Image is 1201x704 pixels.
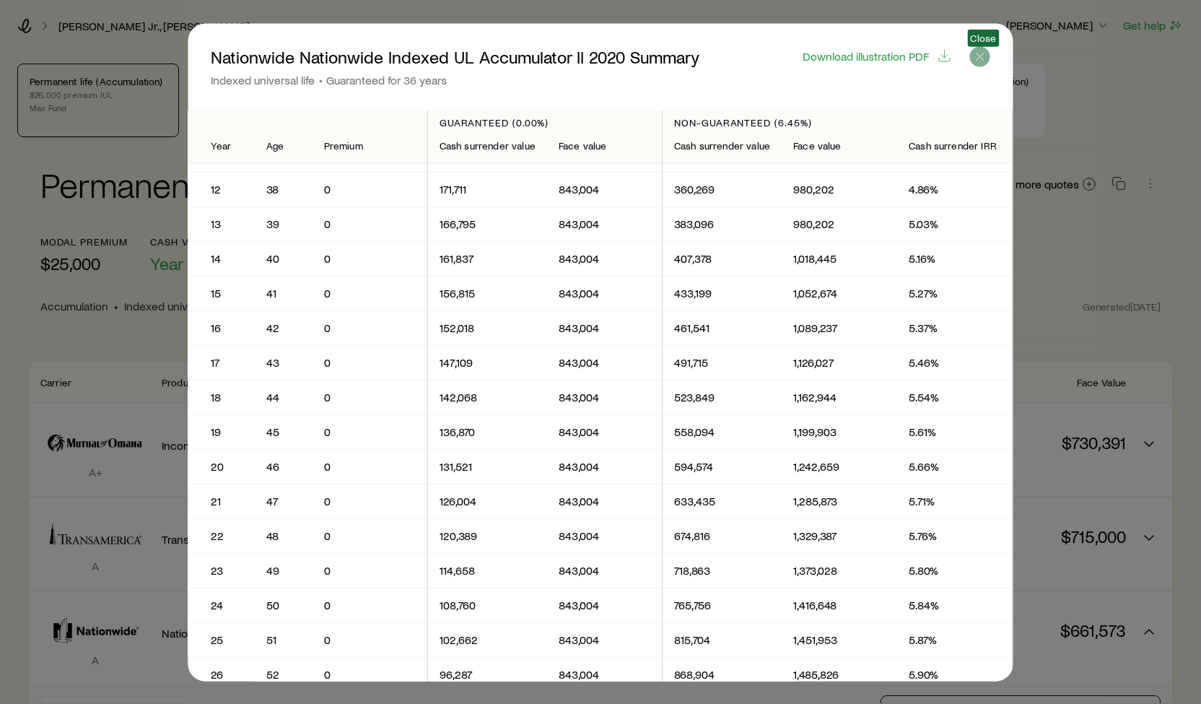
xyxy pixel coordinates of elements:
[211,321,232,336] p: 16
[266,356,301,370] p: 43
[909,391,1001,405] p: 5.54%
[794,495,886,509] p: 1,285,873
[794,140,886,152] div: Face value
[440,217,536,232] p: 166,795
[324,668,416,682] p: 0
[970,32,996,43] span: Close
[324,599,416,613] p: 0
[794,460,886,474] p: 1,242,659
[211,529,232,544] p: 22
[559,321,650,336] p: 843,004
[211,183,232,197] p: 12
[211,599,232,613] p: 24
[794,668,886,682] p: 1,485,826
[324,495,416,509] p: 0
[559,356,650,370] p: 843,004
[211,72,699,87] p: Indexed universal life Guaranteed for 36 years
[211,495,232,509] p: 21
[559,564,650,578] p: 843,004
[794,564,886,578] p: 1,373,028
[909,356,1001,370] p: 5.46%
[440,599,536,613] p: 108,760
[794,356,886,370] p: 1,126,027
[794,599,886,613] p: 1,416,648
[909,599,1001,613] p: 5.84%
[440,529,536,544] p: 120,389
[674,356,770,370] p: 491,715
[440,633,536,648] p: 102,662
[559,217,650,232] p: 843,004
[211,460,232,474] p: 20
[440,287,536,301] p: 156,815
[324,287,416,301] p: 0
[794,252,886,266] p: 1,018,445
[324,217,416,232] p: 0
[794,633,886,648] p: 1,451,953
[794,183,886,197] p: 980,202
[803,50,929,61] span: Download illustration PDF
[324,321,416,336] p: 0
[909,564,1001,578] p: 5.80%
[802,48,953,64] button: Download illustration PDF
[266,425,301,440] p: 45
[440,321,536,336] p: 152,018
[211,391,232,405] p: 18
[324,425,416,440] p: 0
[559,599,650,613] p: 843,004
[266,599,301,613] p: 50
[324,391,416,405] p: 0
[794,287,886,301] p: 1,052,674
[559,425,650,440] p: 843,004
[559,140,650,152] div: Face value
[211,287,232,301] p: 15
[909,287,1001,301] p: 5.27%
[909,321,1001,336] p: 5.37%
[211,425,232,440] p: 19
[559,183,650,197] p: 843,004
[674,599,770,613] p: 765,756
[324,564,416,578] p: 0
[559,460,650,474] p: 843,004
[909,183,1001,197] p: 4.86%
[266,668,301,682] p: 52
[909,529,1001,544] p: 5.76%
[909,633,1001,648] p: 5.87%
[324,460,416,474] p: 0
[324,633,416,648] p: 0
[211,252,232,266] p: 14
[674,460,770,474] p: 594,574
[674,140,770,152] div: Cash surrender value
[211,633,232,648] p: 25
[266,529,301,544] p: 48
[266,217,301,232] p: 39
[440,425,536,440] p: 136,870
[559,495,650,509] p: 843,004
[674,564,770,578] p: 718,863
[674,391,770,405] p: 523,849
[324,140,416,152] div: Premium
[440,252,536,266] p: 161,837
[211,46,699,66] p: Nationwide Nationwide Indexed UL Accumulator II 2020 Summary
[674,183,770,197] p: 360,269
[440,183,536,197] p: 171,711
[440,564,536,578] p: 114,658
[674,495,770,509] p: 633,435
[909,425,1001,440] p: 5.61%
[674,252,770,266] p: 407,378
[324,529,416,544] p: 0
[440,460,536,474] p: 131,521
[674,287,770,301] p: 433,199
[674,425,770,440] p: 558,094
[909,495,1001,509] p: 5.71%
[794,391,886,405] p: 1,162,944
[909,460,1001,474] p: 5.66%
[674,633,770,648] p: 815,704
[266,495,301,509] p: 47
[266,183,301,197] p: 38
[266,460,301,474] p: 46
[440,356,536,370] p: 147,109
[674,668,770,682] p: 868,904
[266,287,301,301] p: 41
[440,140,536,152] div: Cash surrender value
[674,529,770,544] p: 674,816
